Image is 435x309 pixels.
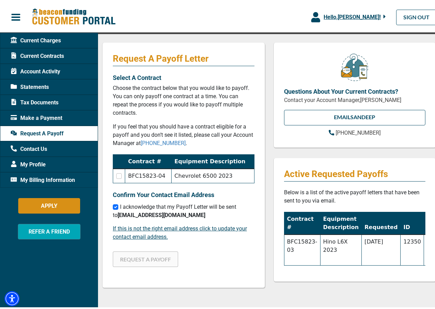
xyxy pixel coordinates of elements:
p: Confirm Your Contact Email Address [113,188,254,198]
p: Select A Contract [113,71,254,81]
td: [DATE] [362,233,401,264]
span: Statements [11,81,49,90]
button: REQUEST A PAYOFF [113,250,178,265]
p: If you feel that you should have a contract eligible for a payoff and you don’t see it listed, pl... [113,121,254,146]
span: Request A Payoff [11,128,64,136]
span: Contact Us [11,143,47,152]
a: [PHONE_NUMBER] [329,127,381,135]
th: Equipment Description [172,153,254,167]
span: Hello, [PERSON_NAME] ! [324,12,381,19]
span: Account Activity [11,66,60,74]
th: Contract # [125,153,172,167]
th: Requested [362,210,401,233]
button: APPLY [18,196,80,212]
a: EMAILSandeep [284,108,426,124]
span: Tax Documents [11,97,58,105]
p: Questions About Your Current Contracts? [284,85,426,94]
th: Contract # [284,210,320,233]
div: Accessibility Menu [4,289,20,305]
td: BFC15823-03 [284,233,320,264]
p: Active Requested Payoffs [284,167,426,178]
img: customer-service.png [339,51,370,80]
span: I acknowledge that my Payoff Letter will be sent to [113,202,236,217]
td: Hino L6X 2023 [320,233,361,264]
p: Contact your Account Manager, [PERSON_NAME] [284,94,426,103]
p: Choose the contract below that you would like to payoff. You can only payoff one contract at a ti... [113,82,254,115]
span: Make a Payment [11,112,62,121]
td: Chevrolet 6500 2023 [172,167,254,182]
span: Current Contracts [11,50,64,59]
th: Equipment Description [320,210,361,233]
th: ID [401,210,424,233]
p: Request A Payoff Letter [113,51,254,62]
a: If this is not the right email address click to update your contact email address. [113,224,247,238]
b: [EMAIL_ADDRESS][DOMAIN_NAME] [118,210,205,217]
span: Current Charges [11,35,61,43]
td: 12350 [401,233,424,264]
td: BFC15823-04 [125,167,172,182]
a: [PHONE_NUMBER] [141,138,186,145]
img: Beacon Funding Customer Portal Logo [32,7,116,24]
span: My Profile [11,159,46,167]
span: [PHONE_NUMBER] [336,128,381,134]
button: REFER A FRIEND [18,222,80,238]
span: My Billing Information [11,174,75,183]
p: Below is a list of the active payoff letters that have been sent to you via email. [284,187,426,203]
